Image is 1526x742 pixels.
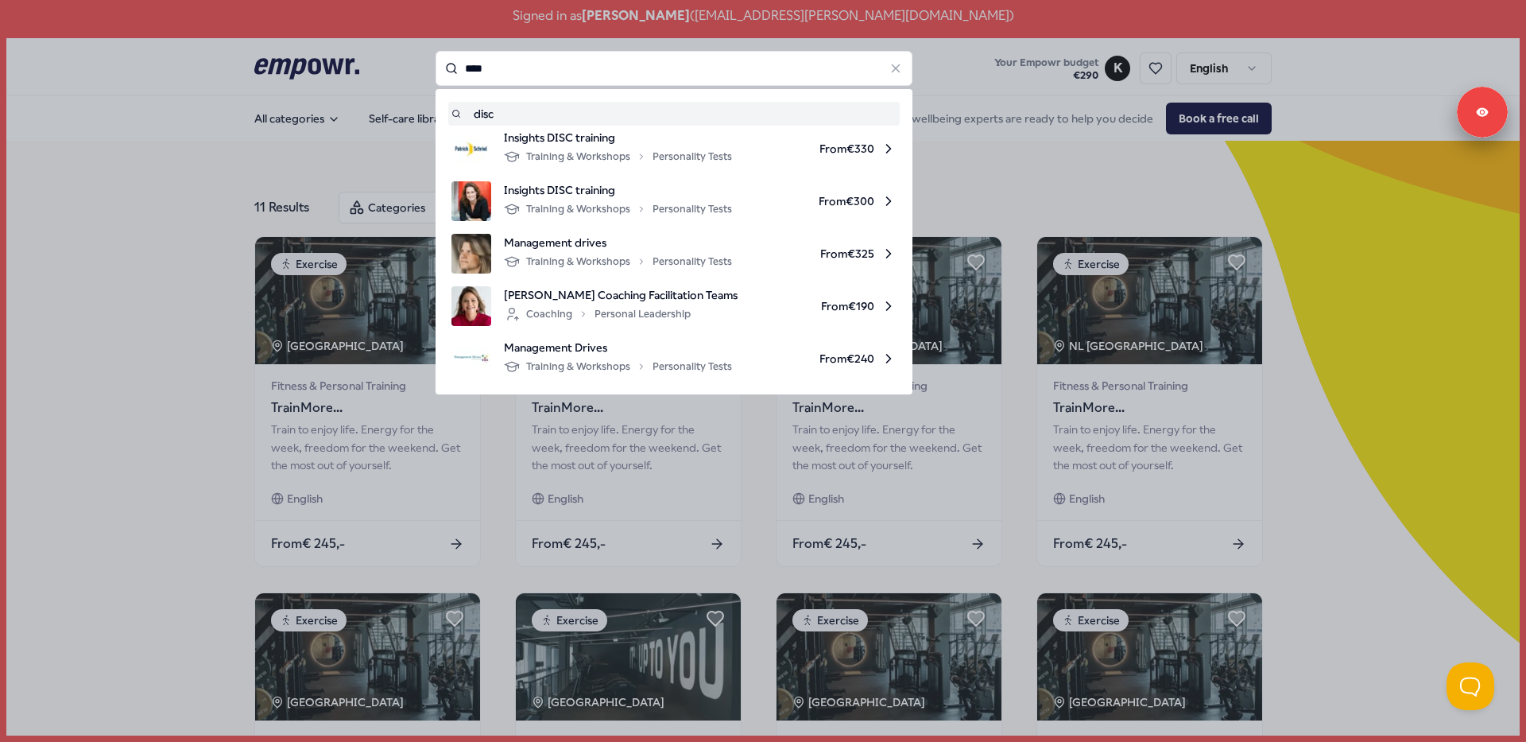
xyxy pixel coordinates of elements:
span: From € 300 [745,181,897,221]
a: product imageManagement DrivesTraining & WorkshopsPersonality TestsFrom€240 [451,339,897,379]
a: product imageInsights DISC trainingTraining & WorkshopsPersonality TestsFrom€330 [451,129,897,169]
input: Search for products, categories or subcategories [436,51,912,86]
a: product imageInsights DISC trainingTraining & WorkshopsPersonality TestsFrom€300 [451,181,897,221]
span: [PERSON_NAME] Coaching Facilitation Teams [504,286,738,304]
span: Management drives [504,234,732,251]
a: product imageManagement drivesTraining & WorkshopsPersonality TestsFrom€325 [451,234,897,274]
div: Training & Workshops Personality Tests [504,357,732,376]
img: product image [451,339,491,379]
div: Training & Workshops Personality Tests [504,252,732,271]
div: Coaching Personal Leadership [504,305,691,324]
span: Insights DISC training [504,181,732,199]
span: Insights DISC training [504,129,732,146]
img: product image [451,181,491,221]
span: From € 190 [750,286,897,326]
img: product image [451,234,491,274]
iframe: Help Scout Beacon - Open [1447,662,1494,710]
span: From € 330 [745,129,897,169]
span: Management Drives [504,339,732,356]
span: From € 325 [745,234,897,274]
span: From € 240 [745,339,897,379]
div: Training & Workshops Personality Tests [504,200,732,219]
img: product image [451,129,491,169]
img: product image [451,286,491,326]
a: product image[PERSON_NAME] Coaching Facilitation TeamsCoachingPersonal LeadershipFrom€190 [451,286,897,326]
a: disc [451,105,897,122]
div: Training & Workshops Personality Tests [504,147,732,166]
